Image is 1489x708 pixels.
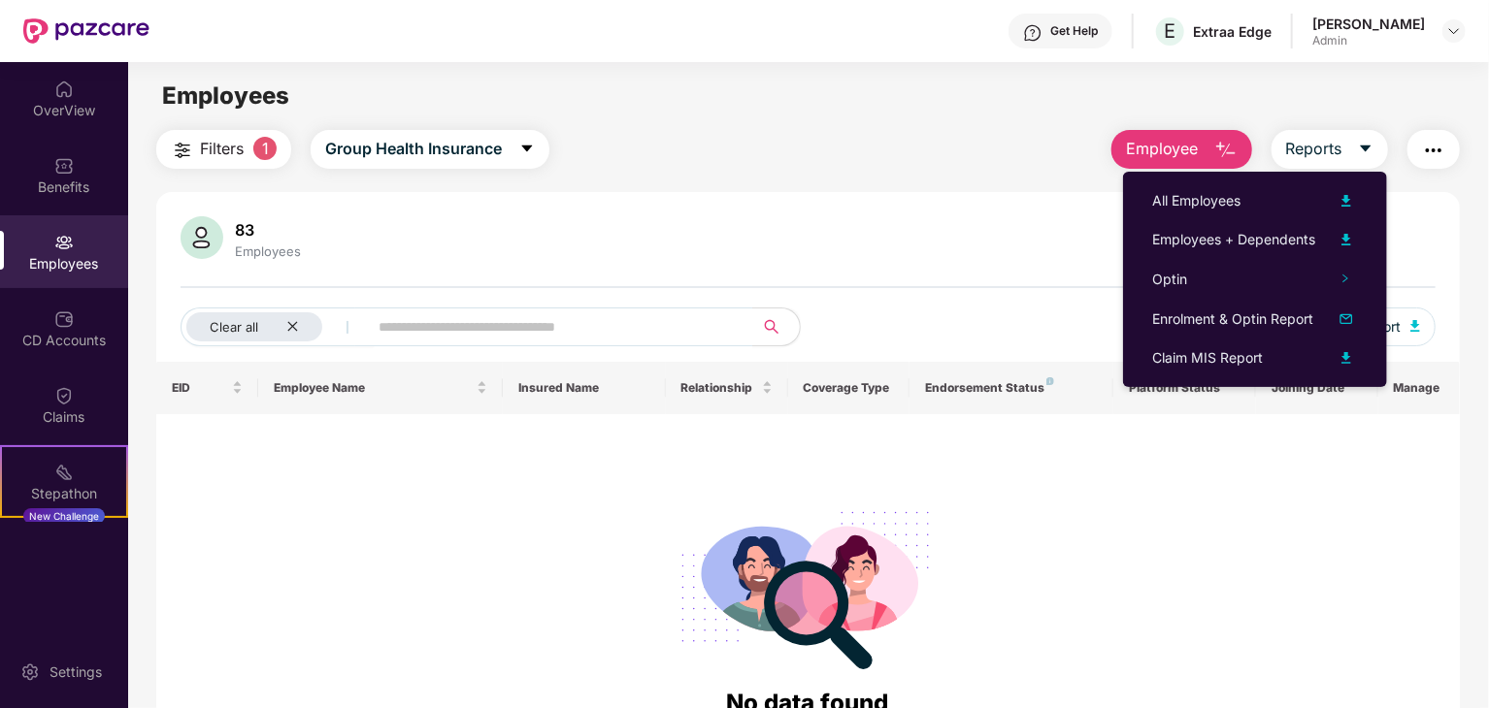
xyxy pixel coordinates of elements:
img: svg+xml;base64,PHN2ZyBpZD0iU2V0dGluZy0yMHgyMCIgeG1sbnM9Imh0dHA6Ly93d3cudzMub3JnLzIwMDAvc3ZnIiB3aW... [20,662,40,682]
th: Insured Name [503,362,666,414]
img: svg+xml;base64,PHN2ZyBpZD0iRW1wbG95ZWVzIiB4bWxucz0iaHR0cDovL3d3dy53My5vcmcvMjAwMC9zdmciIHdpZHRoPS... [54,233,74,252]
span: E [1165,19,1176,43]
button: Clear allclose [181,307,375,346]
span: 1 [253,137,277,160]
th: EID [156,362,258,414]
img: svg+xml;base64,PHN2ZyB4bWxucz0iaHR0cDovL3d3dy53My5vcmcvMjAwMC9zdmciIHhtbG5zOnhsaW5rPSJodHRwOi8vd3... [1410,320,1420,332]
div: All Employees [1152,190,1241,211]
div: 83 [231,220,305,240]
span: Employees [162,81,289,110]
img: svg+xml;base64,PHN2ZyB4bWxucz0iaHR0cDovL3d3dy53My5vcmcvMjAwMC9zdmciIHdpZHRoPSI4IiBoZWlnaHQ9IjgiIH... [1046,377,1054,385]
div: Extraa Edge [1193,22,1272,41]
span: right [1340,274,1350,283]
span: EID [172,380,228,396]
img: svg+xml;base64,PHN2ZyB4bWxucz0iaHR0cDovL3d3dy53My5vcmcvMjAwMC9zdmciIHhtbG5zOnhsaW5rPSJodHRwOi8vd3... [1335,346,1358,370]
div: Claim MIS Report [1152,347,1263,369]
button: Reportscaret-down [1272,130,1388,169]
span: Filters [200,137,244,161]
img: svg+xml;base64,PHN2ZyB4bWxucz0iaHR0cDovL3d3dy53My5vcmcvMjAwMC9zdmciIHdpZHRoPSIyODgiIGhlaWdodD0iMj... [668,488,947,685]
img: svg+xml;base64,PHN2ZyB4bWxucz0iaHR0cDovL3d3dy53My5vcmcvMjAwMC9zdmciIHdpZHRoPSIyMSIgaGVpZ2h0PSIyMC... [54,463,74,482]
span: Optin [1152,271,1187,287]
img: svg+xml;base64,PHN2ZyB4bWxucz0iaHR0cDovL3d3dy53My5vcmcvMjAwMC9zdmciIHdpZHRoPSIyNCIgaGVpZ2h0PSIyNC... [1422,139,1445,162]
span: Employee [1126,137,1199,161]
span: search [752,319,790,335]
span: close [286,320,299,333]
img: svg+xml;base64,PHN2ZyBpZD0iQ2xhaW0iIHhtbG5zPSJodHRwOi8vd3d3LnczLm9yZy8yMDAwL3N2ZyIgd2lkdGg9IjIwIi... [54,386,74,405]
div: Employees [231,243,305,259]
div: Endorsement Status [925,380,1098,396]
button: search [752,307,801,346]
div: Get Help [1050,23,1098,39]
button: Filters1 [156,130,291,169]
button: Group Health Insurancecaret-down [311,130,549,169]
span: Reports [1286,137,1342,161]
span: Relationship [681,380,758,396]
img: svg+xml;base64,PHN2ZyB4bWxucz0iaHR0cDovL3d3dy53My5vcmcvMjAwMC9zdmciIHhtbG5zOnhsaW5rPSJodHRwOi8vd3... [1214,139,1238,162]
span: Clear all [210,319,258,335]
div: Stepathon [2,484,126,503]
div: Employees + Dependents [1152,229,1315,250]
span: Group Health Insurance [325,137,502,161]
th: Relationship [666,362,788,414]
span: caret-down [1358,141,1373,158]
div: Admin [1312,33,1425,48]
img: svg+xml;base64,PHN2ZyB4bWxucz0iaHR0cDovL3d3dy53My5vcmcvMjAwMC9zdmciIHhtbG5zOnhsaW5rPSJodHRwOi8vd3... [1335,228,1358,251]
span: Employee Name [274,380,473,396]
div: New Challenge [23,508,105,524]
img: svg+xml;base64,PHN2ZyBpZD0iSGVscC0zMngzMiIgeG1sbnM9Imh0dHA6Ly93d3cudzMub3JnLzIwMDAvc3ZnIiB3aWR0aD... [1023,23,1042,43]
img: svg+xml;base64,PHN2ZyB4bWxucz0iaHR0cDovL3d3dy53My5vcmcvMjAwMC9zdmciIHhtbG5zOnhsaW5rPSJodHRwOi8vd3... [181,216,223,259]
img: svg+xml;base64,PHN2ZyBpZD0iQ0RfQWNjb3VudHMiIGRhdGEtbmFtZT0iQ0QgQWNjb3VudHMiIHhtbG5zPSJodHRwOi8vd3... [54,309,74,329]
img: New Pazcare Logo [23,18,149,44]
div: Settings [44,662,108,682]
img: svg+xml;base64,PHN2ZyB4bWxucz0iaHR0cDovL3d3dy53My5vcmcvMjAwMC9zdmciIHhtbG5zOnhsaW5rPSJodHRwOi8vd3... [1335,189,1358,212]
div: Enrolment & Optin Report [1152,308,1313,330]
img: svg+xml;base64,PHN2ZyB4bWxucz0iaHR0cDovL3d3dy53My5vcmcvMjAwMC9zdmciIHdpZHRoPSIyNCIgaGVpZ2h0PSIyNC... [171,139,194,162]
img: svg+xml;base64,PHN2ZyBpZD0iQmVuZWZpdHMiIHhtbG5zPSJodHRwOi8vd3d3LnczLm9yZy8yMDAwL3N2ZyIgd2lkdGg9Ij... [54,156,74,176]
th: Coverage Type [788,362,910,414]
th: Manage [1378,362,1460,414]
img: svg+xml;base64,PHN2ZyBpZD0iRHJvcGRvd24tMzJ4MzIiIHhtbG5zPSJodHRwOi8vd3d3LnczLm9yZy8yMDAwL3N2ZyIgd2... [1446,23,1462,39]
span: caret-down [519,141,535,158]
div: [PERSON_NAME] [1312,15,1425,33]
th: Employee Name [258,362,503,414]
button: Employee [1111,130,1252,169]
img: svg+xml;base64,PHN2ZyB4bWxucz0iaHR0cDovL3d3dy53My5vcmcvMjAwMC9zdmciIHhtbG5zOnhsaW5rPSJodHRwOi8vd3... [1335,307,1358,331]
img: svg+xml;base64,PHN2ZyBpZD0iSG9tZSIgeG1sbnM9Imh0dHA6Ly93d3cudzMub3JnLzIwMDAvc3ZnIiB3aWR0aD0iMjAiIG... [54,80,74,99]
